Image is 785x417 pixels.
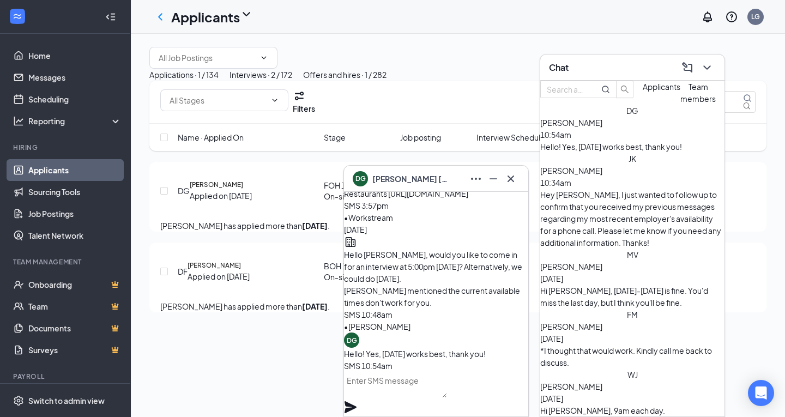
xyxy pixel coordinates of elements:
[540,334,563,343] span: [DATE]
[13,395,24,406] svg: Settings
[400,131,441,143] span: Job posting
[344,235,357,249] svg: Company
[190,180,243,190] h5: [PERSON_NAME]
[154,10,167,23] svg: ChevronLeft
[627,249,638,261] div: MV
[344,401,357,414] svg: Plane
[344,349,486,359] span: Hello! Yes, [DATE] works best, thank you!
[13,372,119,381] div: Payroll
[540,404,724,416] div: Hi [PERSON_NAME], 9am each day.
[178,265,188,277] div: DF
[540,345,724,368] div: *I thought that would work. Kindly call me back to discuss.
[344,200,528,211] div: SMS 3:57pm
[372,173,449,185] span: [PERSON_NAME] [PERSON_NAME]
[485,170,502,188] button: Minimize
[188,261,241,270] h5: [PERSON_NAME]
[701,61,714,74] svg: ChevronDown
[748,380,774,406] div: Open Intercom Messenger
[344,360,528,372] div: SMS 10:54am
[616,81,633,98] button: search
[28,159,122,181] a: Applicants
[270,96,279,105] svg: ChevronDown
[617,85,633,94] span: search
[28,295,122,317] a: TeamCrown
[547,83,586,95] input: Search applicant
[259,53,268,62] svg: ChevronDown
[344,213,393,222] span: • Workstream
[751,12,760,21] div: LG
[293,89,306,102] svg: Filter
[540,166,602,176] span: [PERSON_NAME]
[540,285,724,309] div: Hi [PERSON_NAME], [DATE]-[DATE] is fine. You'd miss the last day, but I think you'll be fine.
[190,190,252,202] div: Applied on [DATE]
[627,368,638,380] div: WJ
[701,10,714,23] svg: Notifications
[170,94,266,106] input: All Stages
[28,317,122,339] a: DocumentsCrown
[344,309,528,321] div: SMS 10:48am
[627,309,638,321] div: FM
[540,118,602,128] span: [PERSON_NAME]
[601,85,610,94] svg: MagnifyingGlass
[324,180,394,202] div: FOH 1st Interview On-site
[469,172,482,185] svg: Ellipses
[344,225,367,234] span: [DATE]
[230,69,292,81] div: Interviews · 2 / 172
[549,62,569,74] h3: Chat
[679,59,696,76] button: ComposeMessage
[725,10,738,23] svg: QuestionInfo
[28,45,122,67] a: Home
[28,67,122,88] a: Messages
[28,395,105,406] div: Switch to admin view
[502,170,520,188] button: Cross
[467,170,485,188] button: Ellipses
[149,69,219,81] div: Applications · 1 / 134
[540,130,571,140] span: 10:54am
[344,322,410,331] span: • [PERSON_NAME]
[476,131,545,143] span: Interview Schedule
[178,185,190,197] div: DG
[540,189,724,249] div: Hey [PERSON_NAME], I just wanted to follow up to confirm that you received my previous messages r...
[160,220,756,232] p: [PERSON_NAME] has applied more than .
[504,172,517,185] svg: Cross
[487,172,500,185] svg: Minimize
[680,82,716,104] span: Team members
[105,11,116,22] svg: Collapse
[28,181,122,203] a: Sourcing Tools
[13,116,24,126] svg: Analysis
[12,11,23,22] svg: WorkstreamLogo
[13,143,119,152] div: Hiring
[643,82,680,92] span: Applicants
[629,153,636,165] div: JK
[540,394,563,403] span: [DATE]
[540,382,602,391] span: [PERSON_NAME]
[160,300,756,312] p: [PERSON_NAME] has applied more than .
[171,8,240,26] h1: Applicants
[28,203,122,225] a: Job Postings
[743,94,752,102] svg: MagnifyingGlass
[540,322,602,331] span: [PERSON_NAME]
[302,301,328,311] b: [DATE]
[28,88,122,110] a: Scheduling
[540,178,571,188] span: 10:34am
[324,131,346,143] span: Stage
[13,257,119,267] div: Team Management
[178,131,244,143] span: Name · Applied On
[540,141,724,153] div: Hello! Yes, [DATE] works best, thank you!
[293,89,315,114] button: Filter Filters
[302,221,328,231] b: [DATE]
[681,61,694,74] svg: ComposeMessage
[626,105,638,117] div: DG
[347,336,357,345] div: DG
[540,274,563,283] span: [DATE]
[698,59,716,76] button: ChevronDown
[28,116,122,126] div: Reporting
[540,262,602,271] span: [PERSON_NAME]
[324,261,394,282] div: BOH 1st Interview On-site
[28,339,122,361] a: SurveysCrown
[159,52,255,64] input: All Job Postings
[240,8,253,21] svg: ChevronDown
[28,225,122,246] a: Talent Network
